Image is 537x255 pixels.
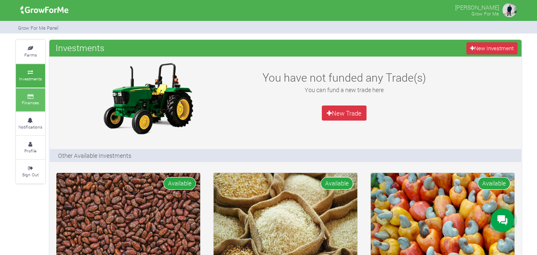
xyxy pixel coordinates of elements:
span: Investments [53,39,107,56]
small: Farms [24,52,37,58]
img: growforme image [501,2,518,18]
small: Finances [22,100,39,106]
a: Finances [16,88,45,111]
p: You can fund a new trade here [254,85,435,94]
span: Available [163,177,196,189]
h3: You have not funded any Trade(s) [254,71,435,84]
a: Profile [16,136,45,159]
small: Investments [19,76,42,82]
small: Notifications [18,124,42,130]
span: Available [321,177,353,189]
small: Grow For Me Panel [18,25,59,31]
p: [PERSON_NAME] [455,2,499,12]
small: Sign Out [22,172,38,178]
a: Farms [16,40,45,63]
span: Available [478,177,510,189]
a: Investments [16,64,45,87]
small: Profile [24,148,36,154]
p: Other Available Investments [58,151,131,160]
a: New Trade [322,106,367,121]
a: Notifications [16,112,45,135]
a: Sign Out [16,160,45,183]
img: growforme image [18,2,71,18]
img: growforme image [96,61,200,136]
small: Grow For Me [471,10,499,17]
a: New Investment [466,42,517,54]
